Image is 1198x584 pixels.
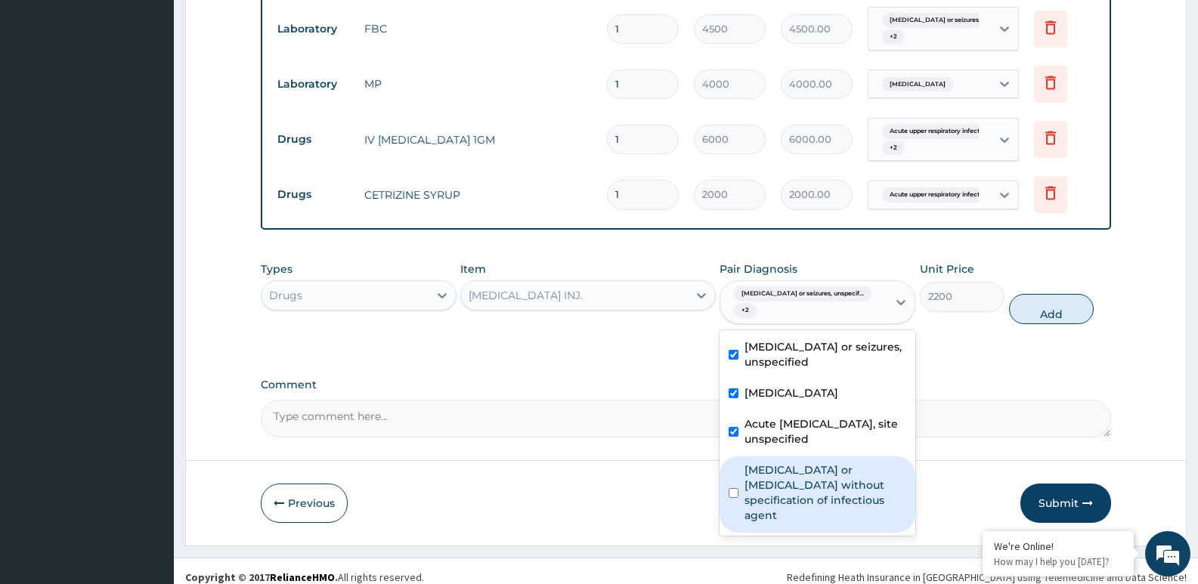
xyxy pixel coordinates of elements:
[270,15,357,43] td: Laboratory
[882,187,992,202] span: Acute upper respiratory infect...
[269,288,302,303] div: Drugs
[460,261,486,277] label: Item
[8,413,288,465] textarea: Type your message and hit 'Enter'
[270,70,357,98] td: Laboratory
[882,124,992,139] span: Acute upper respiratory infect...
[882,13,1020,28] span: [MEDICAL_DATA] or seizures, unspecif...
[1009,294,1094,324] button: Add
[744,462,906,523] label: [MEDICAL_DATA] or [MEDICAL_DATA] without specification of infectious agent
[357,180,599,210] td: CETRIZINE SYRUP
[270,125,357,153] td: Drugs
[261,263,293,276] label: Types
[357,125,599,155] td: IV [MEDICAL_DATA] 1GM
[79,85,254,104] div: Chat with us now
[88,190,209,343] span: We're online!
[882,141,905,156] span: + 2
[994,555,1122,568] p: How may I help you today?
[261,379,1111,391] label: Comment
[744,385,838,400] label: [MEDICAL_DATA]
[1020,484,1111,523] button: Submit
[28,76,61,113] img: d_794563401_company_1708531726252_794563401
[744,416,906,446] label: Acute [MEDICAL_DATA], site unspecified
[270,570,335,584] a: RelianceHMO
[920,261,974,277] label: Unit Price
[720,261,797,277] label: Pair Diagnosis
[185,570,338,584] strong: Copyright © 2017 .
[357,14,599,44] td: FBC
[734,303,757,318] span: + 2
[882,29,905,45] span: + 2
[744,339,906,369] label: [MEDICAL_DATA] or seizures, unspecified
[882,77,953,92] span: [MEDICAL_DATA]
[248,8,284,44] div: Minimize live chat window
[734,286,871,301] span: [MEDICAL_DATA] or seizures, unspecif...
[994,539,1122,553] div: We're Online!
[469,288,583,303] div: [MEDICAL_DATA] INJ.
[270,181,357,209] td: Drugs
[261,484,348,523] button: Previous
[357,69,599,99] td: MP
